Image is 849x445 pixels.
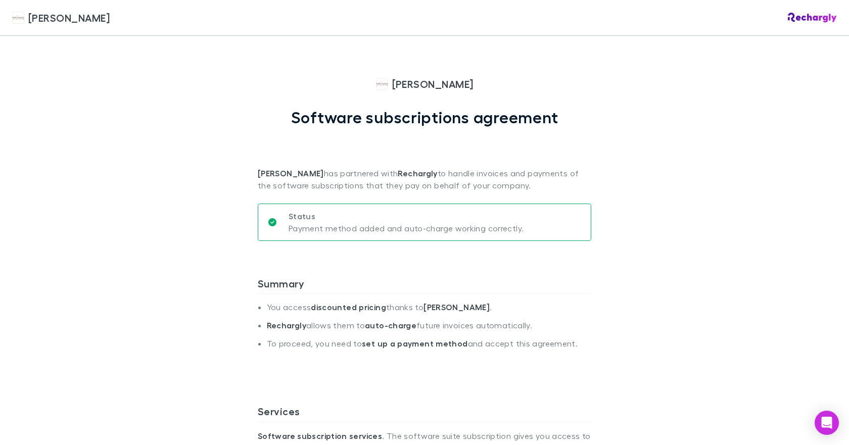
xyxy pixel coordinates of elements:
strong: set up a payment method [362,338,467,349]
div: Open Intercom Messenger [815,411,839,435]
img: Hales Douglass's Logo [376,78,388,90]
strong: discounted pricing [311,302,386,312]
strong: Software subscription services [258,431,382,441]
h3: Services [258,405,591,421]
strong: [PERSON_NAME] [258,168,324,178]
li: allows them to future invoices automatically. [267,320,591,338]
p: Status [289,210,524,222]
p: Payment method added and auto-charge working correctly. [289,222,524,234]
strong: Rechargly [398,168,437,178]
strong: Rechargly [267,320,306,330]
strong: [PERSON_NAME] [423,302,490,312]
h3: Summary [258,277,591,293]
p: has partnered with to handle invoices and payments of the software subscriptions that they pay on... [258,127,591,191]
strong: auto-charge [365,320,416,330]
li: You access thanks to . [267,302,591,320]
span: [PERSON_NAME] [28,10,110,25]
img: Hales Douglass's Logo [12,12,24,24]
li: To proceed, you need to and accept this agreement. [267,338,591,357]
img: Rechargly Logo [788,13,837,23]
span: [PERSON_NAME] [392,76,474,91]
h1: Software subscriptions agreement [291,108,558,127]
